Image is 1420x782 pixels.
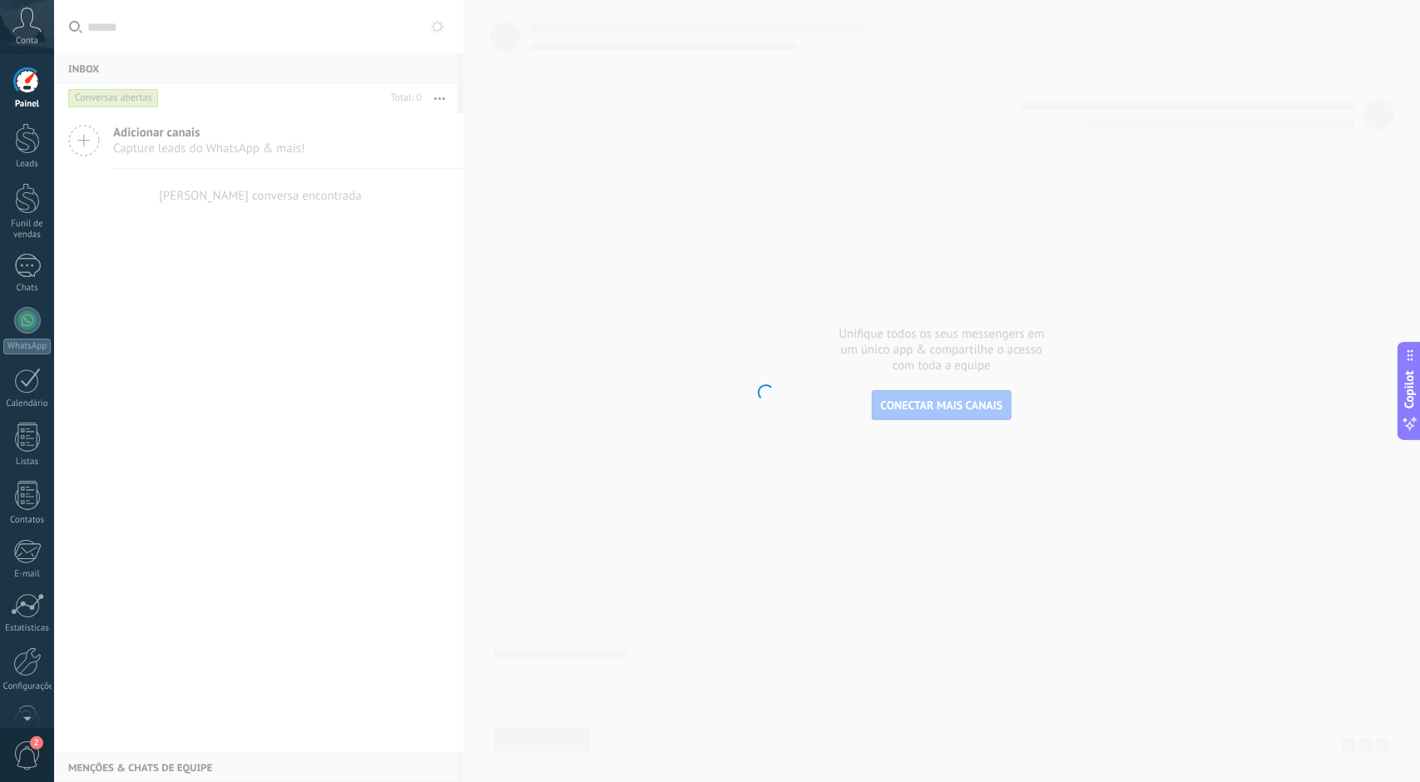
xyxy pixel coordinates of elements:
[3,457,52,468] div: Listas
[3,99,52,110] div: Painel
[3,681,52,692] div: Configurações
[3,623,52,634] div: Estatísticas
[3,398,52,409] div: Calendário
[3,159,52,170] div: Leads
[3,515,52,526] div: Contatos
[3,339,51,354] div: WhatsApp
[3,283,52,294] div: Chats
[1402,371,1418,409] span: Copilot
[3,569,52,580] div: E-mail
[16,36,38,47] span: Conta
[3,219,52,240] div: Funil de vendas
[30,736,43,750] span: 2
